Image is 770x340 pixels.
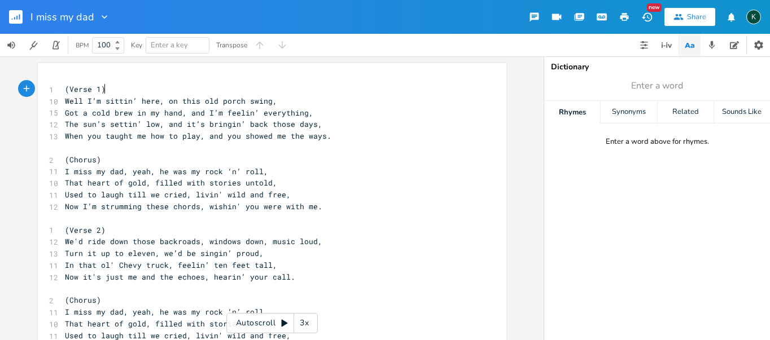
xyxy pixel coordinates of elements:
span: (Verse 1) [65,84,106,94]
span: Now it's just me and the echoes, hearin’ your call. [65,272,295,282]
button: New [636,7,658,27]
span: The sun’s settin’ low, and it’s bringin’ back those days, [65,119,322,129]
span: When you taught me how to play, and you showed me the ways. [65,131,331,141]
div: 3x [294,313,314,333]
span: (Chorus) [65,154,101,165]
div: Autoscroll [226,313,318,333]
span: Well I’m sittin’ here, on this old porch swing, [65,96,277,106]
div: Koval [746,10,761,24]
span: That heart of gold, filled with stories untold, [65,178,277,188]
span: Turn it up to eleven, we’d be singin’ proud, [65,248,264,258]
span: Got a cold brew in my hand, and I’m feelin’ everything, [65,108,313,118]
div: Share [687,12,706,22]
span: I miss my dad, yeah, he was my rock ‘n’ roll, [65,166,268,176]
div: Synonyms [601,101,657,123]
span: I miss my dad, yeah, he was my rock ‘n’ roll, [65,307,268,317]
div: BPM [76,42,89,48]
span: (Verse 2) [65,225,106,235]
span: Enter a word [631,80,683,92]
div: Rhymes [544,101,600,123]
span: Enter a key [151,40,188,50]
div: Related [658,101,714,123]
div: New [647,3,662,12]
div: Transpose [216,42,247,48]
button: Share [664,8,715,26]
span: I miss my dad [30,12,94,22]
span: Now I’m strumming these chords, wishin' you were with me. [65,201,322,211]
div: Enter a word above for rhymes. [606,137,709,147]
span: We'd ride down those backroads, windows down, music loud, [65,236,322,246]
div: Sounds Like [714,101,770,123]
span: In that ol' Chevy truck, feelin’ ten feet tall, [65,260,277,270]
div: Dictionary [551,63,763,71]
span: Used to laugh till we cried, livin' wild and free, [65,189,291,200]
button: K [746,4,761,30]
div: Key [131,42,142,48]
span: That heart of gold, filled with stories untold, [65,319,277,329]
span: (Chorus) [65,295,101,305]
